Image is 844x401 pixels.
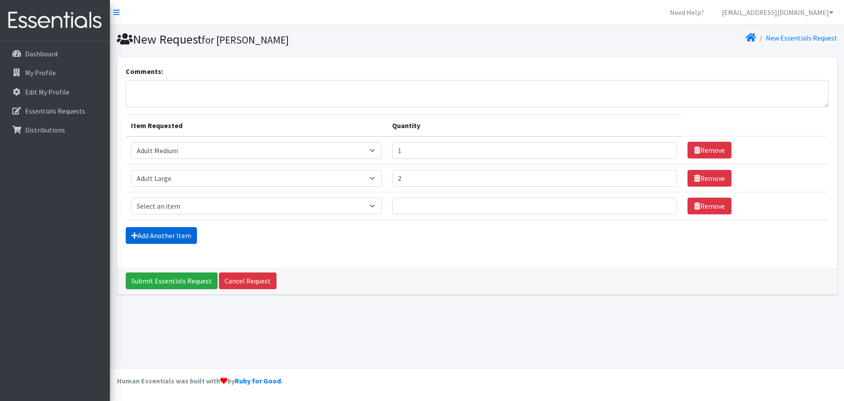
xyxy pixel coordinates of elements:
a: My Profile [4,64,106,81]
input: Submit Essentials Request [126,272,218,289]
p: Dashboard [25,49,58,58]
a: Edit My Profile [4,83,106,101]
a: Essentials Requests [4,102,106,120]
a: Remove [688,142,731,158]
a: Remove [688,198,731,214]
a: New Essentials Request [766,33,837,42]
strong: Human Essentials was built with by . [117,376,283,385]
a: Remove [688,170,731,187]
a: Add Another Item [126,227,197,244]
a: Need Help? [663,4,711,21]
a: Cancel Request [219,272,276,289]
h1: New Request [117,32,474,47]
a: Ruby for Good [235,376,281,385]
small: for [PERSON_NAME] [202,33,289,46]
a: [EMAIL_ADDRESS][DOMAIN_NAME] [715,4,840,21]
p: My Profile [25,68,56,77]
p: Edit My Profile [25,88,69,96]
th: Quantity [387,114,682,136]
img: HumanEssentials [4,6,106,35]
p: Essentials Requests [25,107,85,115]
p: Distributions [25,125,65,134]
a: Distributions [4,121,106,139]
a: Dashboard [4,45,106,63]
label: Comments: [126,66,163,77]
th: Item Requested [126,114,387,136]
